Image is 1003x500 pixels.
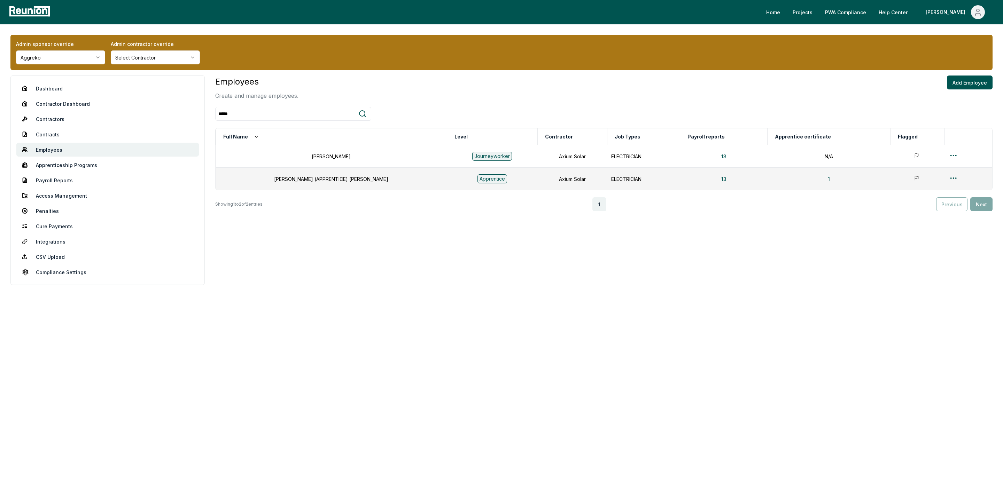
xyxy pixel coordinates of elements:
button: Level [453,130,469,144]
p: Create and manage employees. [215,92,298,100]
h3: Employees [215,76,298,88]
button: Payroll reports [686,130,726,144]
div: Apprentice [477,174,507,183]
a: Contractor Dashboard [16,97,199,111]
a: Home [761,5,786,19]
a: Cure Payments [16,219,199,233]
button: Add Employee [947,76,993,89]
nav: Main [761,5,996,19]
button: 13 [716,149,732,163]
a: PWA Compliance [819,5,872,19]
td: [PERSON_NAME] [216,145,447,168]
a: CSV Upload [16,250,199,264]
td: Axium Solar [537,168,607,190]
a: Access Management [16,189,199,203]
div: [PERSON_NAME] [926,5,968,19]
a: Help Center [873,5,913,19]
a: Penalties [16,204,199,218]
a: Contractors [16,112,199,126]
div: Journeyworker [472,152,512,161]
td: [PERSON_NAME] (APPRENTICE) [PERSON_NAME] [216,168,447,190]
a: Employees [16,143,199,157]
button: Flagged [896,130,919,144]
label: Admin contractor override [111,40,200,48]
button: Job Types [613,130,642,144]
label: Admin sponsor override [16,40,105,48]
p: ELECTRICIAN [611,175,676,183]
p: ELECTRICIAN [611,153,676,160]
button: [PERSON_NAME] [920,5,990,19]
td: N/A [767,145,890,168]
button: 13 [716,172,732,186]
a: Payroll Reports [16,173,199,187]
a: Dashboard [16,81,199,95]
button: 1 [592,197,606,211]
p: Showing 1 to 2 of 2 entries [215,201,263,208]
button: Full Name [222,130,261,144]
button: Apprentice certificate [773,130,832,144]
a: Apprenticeship Programs [16,158,199,172]
td: Axium Solar [537,145,607,168]
a: Integrations [16,235,199,248]
button: 1 [822,172,835,186]
a: Projects [787,5,818,19]
button: Contractor [544,130,574,144]
a: Compliance Settings [16,265,199,279]
a: Contracts [16,127,199,141]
